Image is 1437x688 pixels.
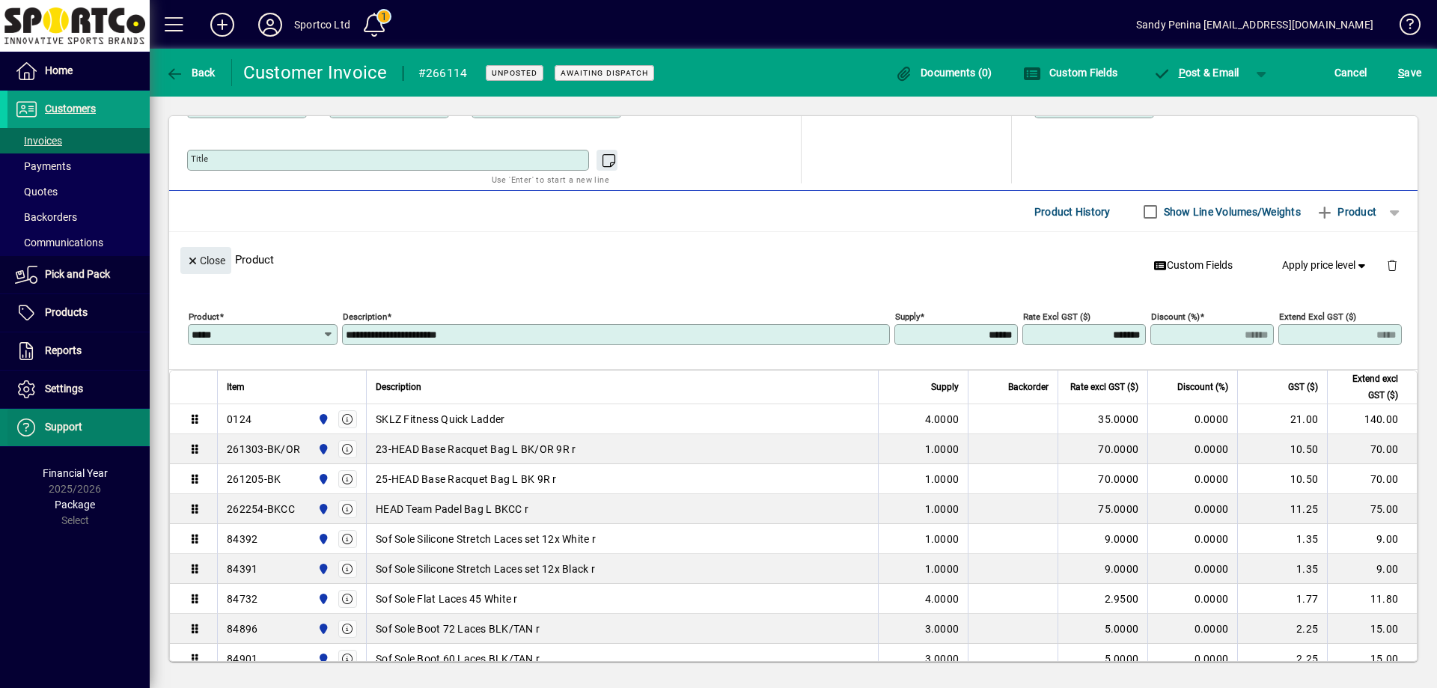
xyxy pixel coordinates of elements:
span: Invoices [15,135,62,147]
td: 10.50 [1237,464,1327,494]
span: Customers [45,103,96,115]
span: Sof Sole Boot 60 Laces BLK/TAN r [376,651,540,666]
div: 5.0000 [1067,621,1138,636]
td: 0.0000 [1147,434,1237,464]
button: Documents (0) [891,59,996,86]
span: Sof Sole Silicone Stretch Laces set 12x Black r [376,561,595,576]
span: Close [186,249,225,273]
button: Add [198,11,246,38]
span: Apply price level [1282,258,1369,273]
button: Post & Email [1145,59,1247,86]
span: P [1179,67,1186,79]
app-page-header-button: Delete [1374,258,1410,272]
div: 261205-BK [227,472,281,487]
div: Sportco Ltd [294,13,350,37]
div: 84732 [227,591,257,606]
div: 84901 [227,651,257,666]
td: 0.0000 [1147,554,1237,584]
span: Product [1316,200,1376,224]
td: 2.25 [1237,644,1327,674]
td: 0.0000 [1147,614,1237,644]
span: Sportco Ltd Warehouse [314,531,331,547]
span: Settings [45,383,83,395]
mat-label: Description [343,311,387,322]
button: Close [180,247,231,274]
td: 70.00 [1327,434,1417,464]
a: Payments [7,153,150,179]
span: Financial Year [43,467,108,479]
td: 15.00 [1327,614,1417,644]
button: Product [1308,198,1384,225]
button: Profile [246,11,294,38]
div: 5.0000 [1067,651,1138,666]
span: Sportco Ltd Warehouse [314,651,331,667]
div: 261303-BK/OR [227,442,300,457]
div: 75.0000 [1067,502,1138,517]
a: Products [7,294,150,332]
td: 11.25 [1237,494,1327,524]
span: Pick and Pack [45,268,110,280]
td: 140.00 [1327,404,1417,434]
span: Backorder [1008,379,1049,395]
span: Description [376,379,421,395]
a: Support [7,409,150,446]
div: 262254-BKCC [227,502,295,517]
button: Apply price level [1276,252,1375,279]
button: Custom Fields [1147,252,1239,279]
span: Sof Sole Boot 72 Laces BLK/TAN r [376,621,540,636]
td: 75.00 [1327,494,1417,524]
app-page-header-button: Back [150,59,232,86]
td: 0.0000 [1147,584,1237,614]
span: ave [1398,61,1421,85]
span: Back [165,67,216,79]
td: 9.00 [1327,524,1417,554]
mat-label: Discount (%) [1151,311,1200,322]
span: 3.0000 [925,621,959,636]
div: Customer Invoice [243,61,388,85]
div: 9.0000 [1067,561,1138,576]
span: 1.0000 [925,561,959,576]
td: 1.35 [1237,554,1327,584]
a: Backorders [7,204,150,230]
span: Support [45,421,82,433]
td: 0.0000 [1147,494,1237,524]
div: 9.0000 [1067,532,1138,547]
mat-label: Product [189,311,219,322]
a: Communications [7,230,150,255]
a: Reports [7,332,150,370]
div: Sandy Penina [EMAIL_ADDRESS][DOMAIN_NAME] [1136,13,1373,37]
div: 84391 [227,561,257,576]
a: Invoices [7,128,150,153]
td: 2.25 [1237,614,1327,644]
span: Supply [931,379,959,395]
span: Communications [15,237,103,249]
span: Backorders [15,211,77,223]
span: Quotes [15,186,58,198]
span: Home [45,64,73,76]
td: 0.0000 [1147,644,1237,674]
span: 4.0000 [925,412,959,427]
button: Back [162,59,219,86]
mat-label: Rate excl GST ($) [1023,311,1090,322]
td: 1.77 [1237,584,1327,614]
span: Sportco Ltd Warehouse [314,441,331,457]
span: S [1398,67,1404,79]
mat-label: Supply [895,311,920,322]
span: Discount (%) [1177,379,1228,395]
span: Product History [1034,200,1111,224]
td: 1.35 [1237,524,1327,554]
button: Save [1394,59,1425,86]
span: 1.0000 [925,442,959,457]
div: #266114 [418,61,468,85]
td: 0.0000 [1147,404,1237,434]
span: Reports [45,344,82,356]
span: 3.0000 [925,651,959,666]
a: Knowledge Base [1388,3,1418,52]
a: Quotes [7,179,150,204]
span: ost & Email [1153,67,1239,79]
span: HEAD Team Padel Bag L BKCC r [376,502,528,517]
span: SKLZ Fitness Quick Ladder [376,412,504,427]
span: Custom Fields [1153,258,1233,273]
div: 84392 [227,532,257,547]
app-page-header-button: Close [177,253,235,267]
